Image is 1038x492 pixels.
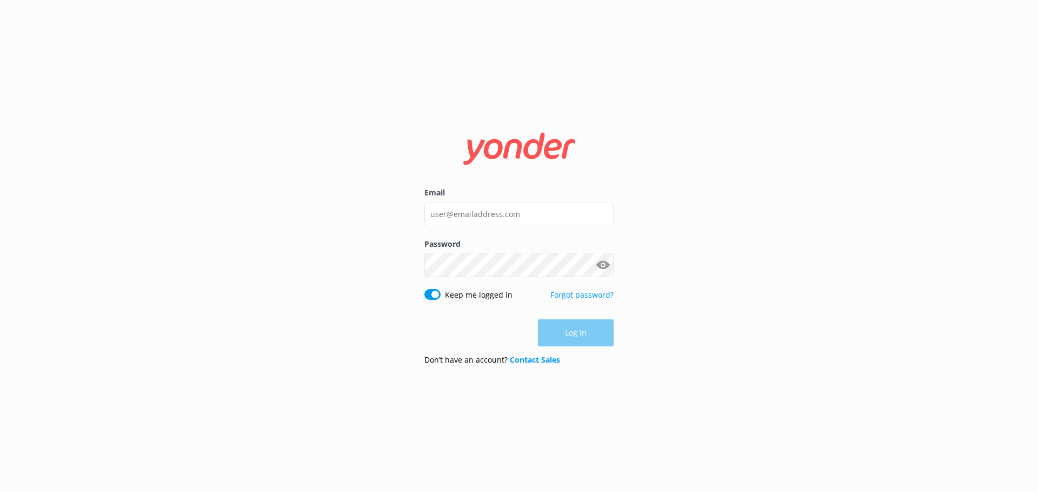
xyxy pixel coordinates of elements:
[592,254,614,276] button: Show password
[424,354,560,366] p: Don’t have an account?
[424,238,614,250] label: Password
[550,290,614,300] a: Forgot password?
[510,355,560,365] a: Contact Sales
[424,202,614,226] input: user@emailaddress.com
[445,289,513,301] label: Keep me logged in
[424,187,614,199] label: Email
